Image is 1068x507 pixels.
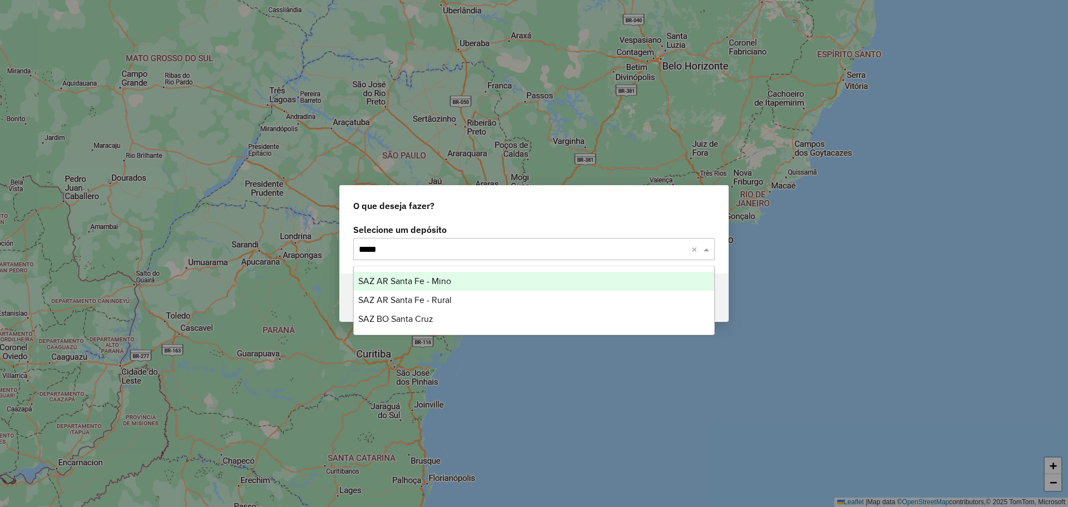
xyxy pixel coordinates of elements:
span: O que deseja fazer? [353,199,434,212]
span: Clear all [691,242,701,256]
span: SAZ BO Santa Cruz [358,314,433,324]
ng-dropdown-panel: Options list [353,266,715,335]
span: SAZ AR Santa Fe - Mino [358,276,451,286]
span: SAZ AR Santa Fe - Rural [358,295,452,305]
label: Selecione um depósito [353,223,715,236]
